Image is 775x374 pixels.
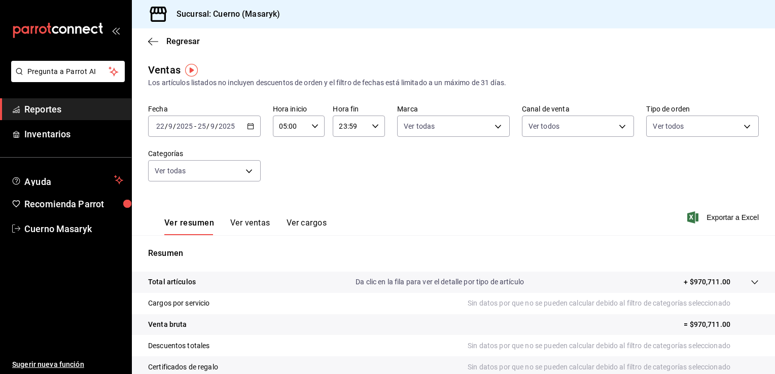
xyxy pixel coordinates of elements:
span: - [194,122,196,130]
a: Pregunta a Parrot AI [7,73,125,84]
p: Venta bruta [148,319,187,330]
p: Cargos por servicio [148,298,210,309]
label: Hora fin [333,105,385,113]
span: / [215,122,218,130]
div: Los artículos listados no incluyen descuentos de orden y el filtro de fechas está limitado a un m... [148,78,759,88]
span: Sugerir nueva función [12,359,123,370]
span: Ayuda [24,174,110,186]
input: -- [197,122,206,130]
button: Ver cargos [287,218,327,235]
img: Tooltip marker [185,64,198,77]
p: Certificados de regalo [148,362,218,372]
p: Descuentos totales [148,341,209,351]
input: ---- [176,122,193,130]
span: Recomienda Parrot [24,197,123,211]
p: + $970,711.00 [684,277,730,287]
span: Ver todas [155,166,186,176]
span: / [173,122,176,130]
span: Inventarios [24,127,123,141]
label: Categorías [148,150,261,157]
span: / [206,122,209,130]
label: Marca [397,105,510,113]
input: ---- [218,122,235,130]
span: Regresar [166,36,200,46]
label: Tipo de orden [646,105,759,113]
label: Canal de venta [522,105,635,113]
span: Ver todas [404,121,435,131]
button: Pregunta a Parrot AI [11,61,125,82]
button: Ver ventas [230,218,270,235]
div: navigation tabs [164,218,327,235]
p: Resumen [148,247,759,259]
span: / [165,122,168,130]
label: Hora inicio [273,105,325,113]
span: Reportes [24,102,123,116]
input: -- [168,122,173,130]
div: Ventas [148,62,181,78]
span: Cuerno Masaryk [24,222,123,236]
p: Sin datos por que no se pueden calcular debido al filtro de categorías seleccionado [468,362,759,372]
p: Sin datos por que no se pueden calcular debido al filtro de categorías seleccionado [468,298,759,309]
p: Da clic en la fila para ver el detalle por tipo de artículo [356,277,524,287]
p: Sin datos por que no se pueden calcular debido al filtro de categorías seleccionado [468,341,759,351]
span: Pregunta a Parrot AI [27,66,109,77]
span: Ver todos [653,121,684,131]
input: -- [156,122,165,130]
h3: Sucursal: Cuerno (Masaryk) [168,8,280,20]
label: Fecha [148,105,261,113]
button: open_drawer_menu [112,26,120,34]
button: Ver resumen [164,218,214,235]
button: Exportar a Excel [689,211,759,223]
p: Total artículos [148,277,196,287]
input: -- [210,122,215,130]
span: Ver todos [529,121,559,131]
button: Regresar [148,36,200,46]
p: = $970,711.00 [684,319,759,330]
